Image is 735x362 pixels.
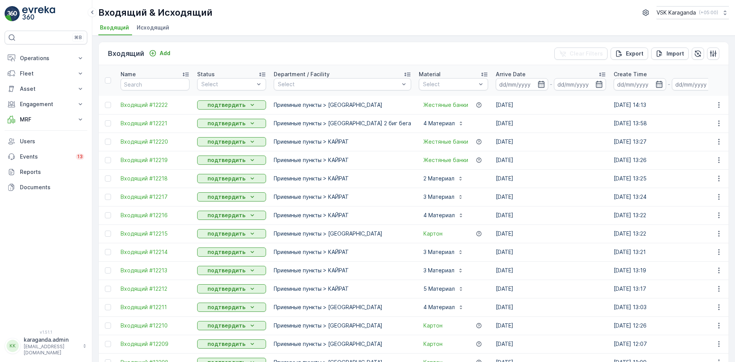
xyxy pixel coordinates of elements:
[419,209,469,221] button: 4 Материал
[274,193,411,201] p: Приемные пункты > КАЙРАТ
[207,267,245,274] p: подтвердить
[419,283,469,295] button: 5 Материал
[197,100,266,110] button: подтвердить
[197,229,266,238] button: подтвердить
[197,156,266,165] button: подтвердить
[121,303,189,311] a: Входящий #12211
[423,248,454,256] p: 3 Материал
[610,96,728,114] td: [DATE] 14:13
[423,193,454,201] p: 3 Материал
[207,120,245,127] p: подтвердить
[419,264,468,277] button: 3 Материал
[492,188,610,206] td: [DATE]
[121,267,189,274] a: Входящий #12213
[5,6,20,21] img: logo
[197,211,266,220] button: подтвердить
[121,340,189,348] span: Входящий #12209
[121,138,189,146] a: Входящий #12220
[492,169,610,188] td: [DATE]
[610,169,728,188] td: [DATE] 13:25
[610,298,728,316] td: [DATE] 13:03
[207,211,245,219] p: подтвердить
[492,335,610,353] td: [DATE]
[121,175,189,182] span: Входящий #12218
[197,339,266,349] button: подтвердить
[423,211,455,219] p: 4 Материал
[20,85,72,93] p: Asset
[5,164,87,180] a: Reports
[121,156,189,164] a: Входящий #12219
[611,48,648,60] button: Export
[274,285,411,293] p: Приемные пункты > КАЙРАТ
[105,231,111,237] div: Toggle Row Selected
[610,151,728,169] td: [DATE] 13:26
[201,80,254,88] p: Select
[121,211,189,219] a: Входящий #12216
[20,168,84,176] p: Reports
[423,340,443,348] a: Картон
[610,316,728,335] td: [DATE] 12:26
[197,266,266,275] button: подтвердить
[274,340,411,348] p: Приемные пункты > [GEOGRAPHIC_DATA]
[197,119,266,128] button: подтвердить
[274,175,411,182] p: Приемные пункты > КАЙРАТ
[278,80,399,88] p: Select
[207,101,245,109] p: подтвердить
[570,50,603,57] p: Clear Filters
[699,10,718,16] p: ( +05:00 )
[419,246,468,258] button: 3 Материал
[274,156,411,164] p: Приемные пункты > КАЙРАТ
[105,139,111,145] div: Toggle Row Selected
[24,344,79,356] p: [EMAIL_ADDRESS][DOMAIN_NAME]
[74,34,82,41] p: ⌘B
[207,193,245,201] p: подтвердить
[160,49,170,57] p: Add
[105,175,111,182] div: Toggle Row Selected
[492,261,610,280] td: [DATE]
[492,224,610,243] td: [DATE]
[105,341,111,347] div: Toggle Row Selected
[423,101,468,109] span: Жестяные банки
[274,101,411,109] p: Приемные пункты > [GEOGRAPHIC_DATA]
[137,24,169,31] span: Исходящий
[207,340,245,348] p: подтвердить
[419,117,469,129] button: 4 Материал
[121,101,189,109] a: Входящий #12222
[492,298,610,316] td: [DATE]
[626,50,644,57] p: Export
[5,97,87,112] button: Engagement
[77,154,83,160] p: 13
[22,6,55,21] img: logo_light-DOdMpM7g.png
[610,188,728,206] td: [DATE] 13:24
[423,120,455,127] p: 4 Материал
[20,153,71,161] p: Events
[207,303,245,311] p: подтвердить
[423,175,454,182] p: 2 Материал
[5,66,87,81] button: Fleet
[492,316,610,335] td: [DATE]
[274,230,411,238] p: Приемные пункты > [GEOGRAPHIC_DATA]
[121,193,189,201] span: Входящий #12217
[657,9,696,16] p: VSK Karaganda
[274,211,411,219] p: Приемные пункты > КАЙРАТ
[121,285,189,293] a: Входящий #12212
[610,206,728,224] td: [DATE] 13:22
[7,340,19,352] div: KK
[197,192,266,201] button: подтвердить
[423,230,443,238] span: Картон
[496,70,526,78] p: Arrive Date
[614,78,666,90] input: dd/mm/yyyy
[197,137,266,146] button: подтвердить
[419,191,468,203] button: 3 Материал
[423,322,443,329] a: Картон
[197,70,215,78] p: Status
[121,230,189,238] a: Входящий #12215
[20,138,84,145] p: Users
